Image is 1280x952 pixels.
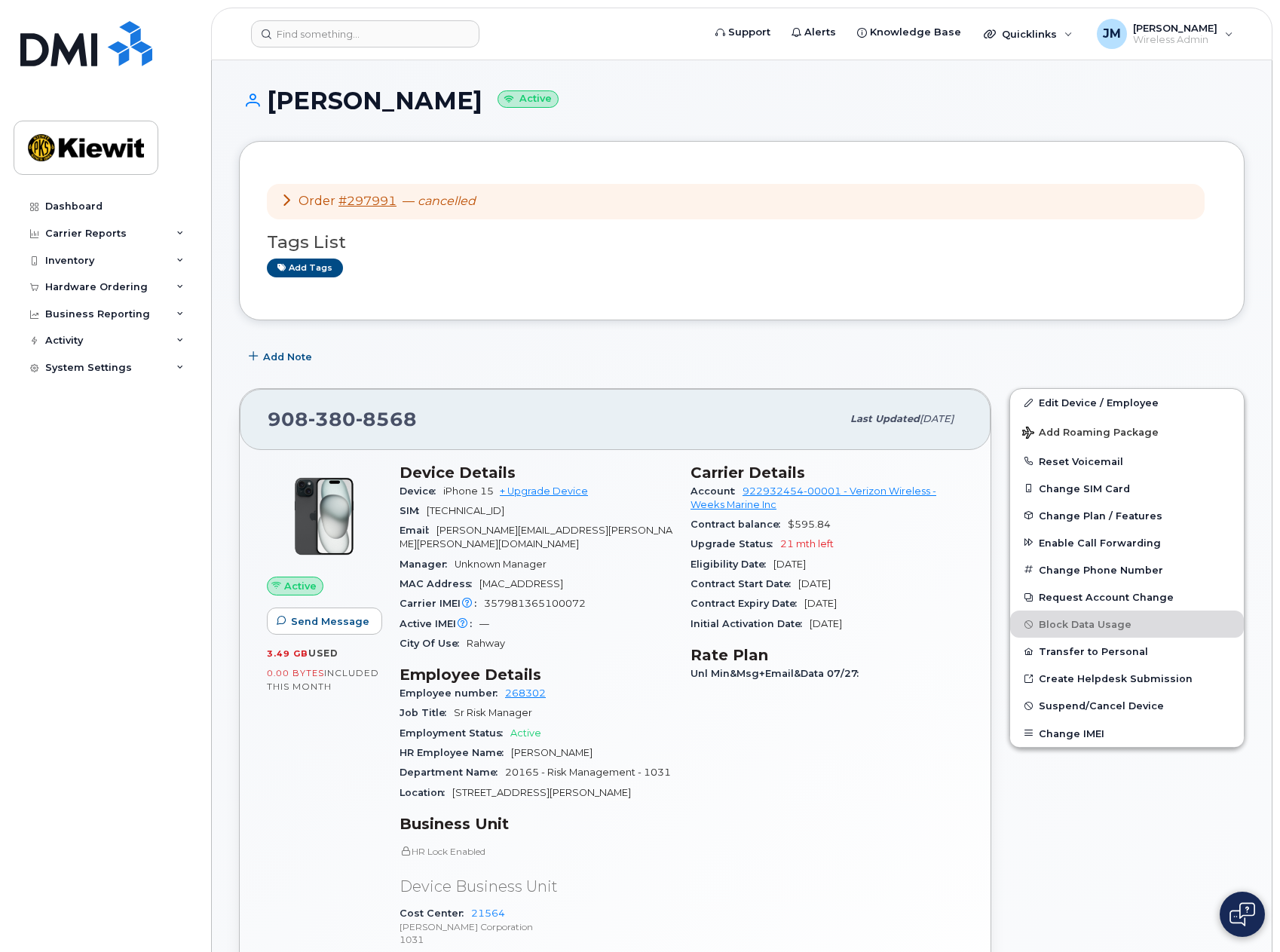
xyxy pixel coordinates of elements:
span: Enable Call Forwarding [1039,537,1161,548]
img: Open chat [1229,902,1255,926]
span: Unl Min&Msg+Email&Data 07/27 [691,668,866,679]
span: HR Employee Name [400,747,511,758]
a: 21564 [471,908,505,919]
p: [PERSON_NAME] Corporation [400,920,672,933]
h3: Device Details [400,464,672,482]
span: Unknown Manager [455,559,547,570]
h3: Employee Details [400,666,672,684]
span: SIM [400,505,427,516]
h3: Tags List [267,233,1217,252]
button: Change IMEI [1010,720,1244,747]
span: Carrier IMEI [400,598,484,609]
span: Active IMEI [400,618,479,629]
span: 0.00 Bytes [267,668,324,678]
small: Active [498,90,559,108]
span: Last updated [850,413,920,424]
button: Change Phone Number [1010,556,1244,583]
a: 922932454-00001 - Verizon Wireless - Weeks Marine Inc [691,485,936,510]
span: 380 [308,408,356,430]
span: Change Plan / Features [1039,510,1162,521]
span: Contract Start Date [691,578,798,589]
span: — [403,194,476,208]
span: Device [400,485,443,497]
h3: Business Unit [400,815,672,833]
button: Enable Call Forwarding [1010,529,1244,556]
p: Device Business Unit [400,876,672,898]
button: Suspend/Cancel Device [1010,692,1244,719]
span: [MAC_ADDRESS] [479,578,563,589]
span: — [479,618,489,629]
span: Manager [400,559,455,570]
span: Employee number [400,687,505,699]
span: City Of Use [400,638,467,649]
span: Add Roaming Package [1022,427,1159,441]
span: Contract balance [691,519,788,530]
span: Rahway [467,638,505,649]
p: 1031 [400,933,672,946]
button: Add Note [239,343,325,370]
a: Edit Device / Employee [1010,389,1244,416]
span: [TECHNICAL_ID] [427,505,504,516]
span: [STREET_ADDRESS][PERSON_NAME] [452,787,631,798]
span: Suspend/Cancel Device [1039,700,1164,712]
span: Job Title [400,707,454,718]
button: Transfer to Personal [1010,638,1244,665]
span: [DATE] [810,618,842,629]
span: Contract Expiry Date [691,598,804,609]
a: + Upgrade Device [500,485,588,497]
span: 21 mth left [780,538,834,549]
button: Reset Voicemail [1010,448,1244,475]
a: 268302 [505,687,546,699]
span: included this month [267,667,379,692]
span: [DATE] [804,598,837,609]
span: Sr Risk Manager [454,707,532,718]
button: Block Data Usage [1010,611,1244,638]
a: #297991 [338,194,397,208]
button: Change SIM Card [1010,475,1244,502]
img: iPhone_15_Black.png [279,471,369,562]
span: Account [691,485,743,497]
span: Department Name [400,767,505,778]
span: MAC Address [400,578,479,589]
span: Send Message [291,614,369,629]
em: cancelled [418,194,476,208]
span: Order [299,194,335,208]
span: 357981365100072 [484,598,586,609]
span: used [308,647,338,659]
span: Employment Status [400,727,510,739]
span: 908 [268,408,417,430]
button: Send Message [267,608,382,635]
span: Active [510,727,541,739]
span: Eligibility Date [691,559,773,570]
a: Create Helpdesk Submission [1010,665,1244,692]
button: Add Roaming Package [1010,416,1244,447]
span: [PERSON_NAME][EMAIL_ADDRESS][PERSON_NAME][PERSON_NAME][DOMAIN_NAME] [400,525,672,549]
button: Change Plan / Features [1010,502,1244,529]
span: Upgrade Status [691,538,780,549]
span: [DATE] [773,559,806,570]
span: Email [400,525,436,536]
span: Add Note [263,350,312,364]
span: [DATE] [920,413,954,424]
h1: [PERSON_NAME] [239,87,1245,114]
a: Add tags [267,259,343,277]
h3: Carrier Details [691,464,963,482]
span: 3.49 GB [267,648,308,659]
span: $595.84 [788,519,831,530]
span: Location [400,787,452,798]
p: HR Lock Enabled [400,845,672,858]
span: iPhone 15 [443,485,494,497]
span: 20165 - Risk Management - 1031 [505,767,671,778]
span: [DATE] [798,578,831,589]
button: Request Account Change [1010,583,1244,611]
h3: Rate Plan [691,646,963,664]
span: [PERSON_NAME] [511,747,593,758]
span: Cost Center [400,908,471,919]
span: Initial Activation Date [691,618,810,629]
span: 8568 [356,408,417,430]
span: Active [284,579,317,593]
